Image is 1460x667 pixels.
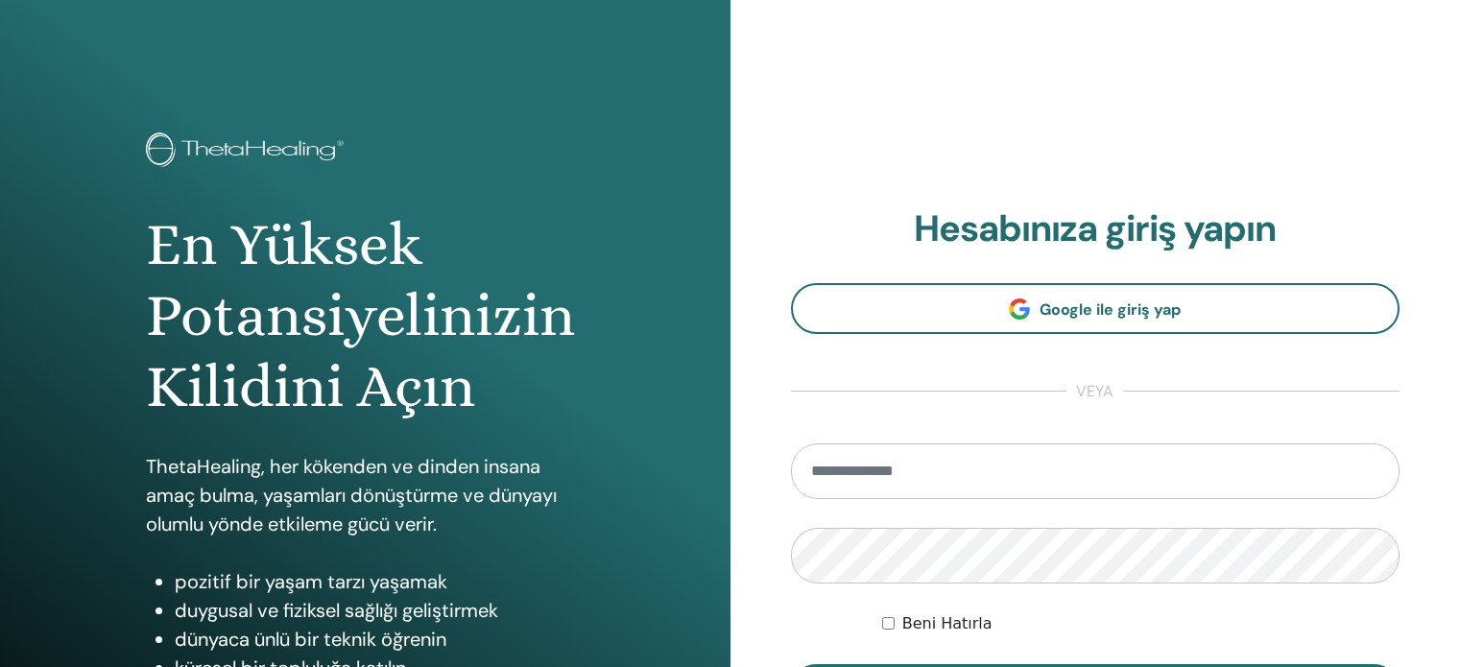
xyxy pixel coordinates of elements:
span: veya [1066,380,1123,403]
li: duygusal ve fiziksel sağlığı geliştirmek [175,596,585,625]
p: ThetaHealing, her kökenden ve dinden insana amaç bulma, yaşamları dönüştürme ve dünyayı olumlu yö... [146,452,585,538]
li: dünyaca ünlü bir teknik öğrenin [175,625,585,654]
a: Google ile giriş yap [791,283,1400,334]
h2: Hesabınıza giriş yapın [791,207,1400,251]
h1: En Yüksek Potansiyelinizin Kilidini Açın [146,209,585,423]
div: Keep me authenticated indefinitely or until I manually logout [882,612,1400,635]
label: Beni Hatırla [902,612,993,635]
span: Google ile giriş yap [1040,299,1181,320]
li: pozitif bir yaşam tarzı yaşamak [175,567,585,596]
